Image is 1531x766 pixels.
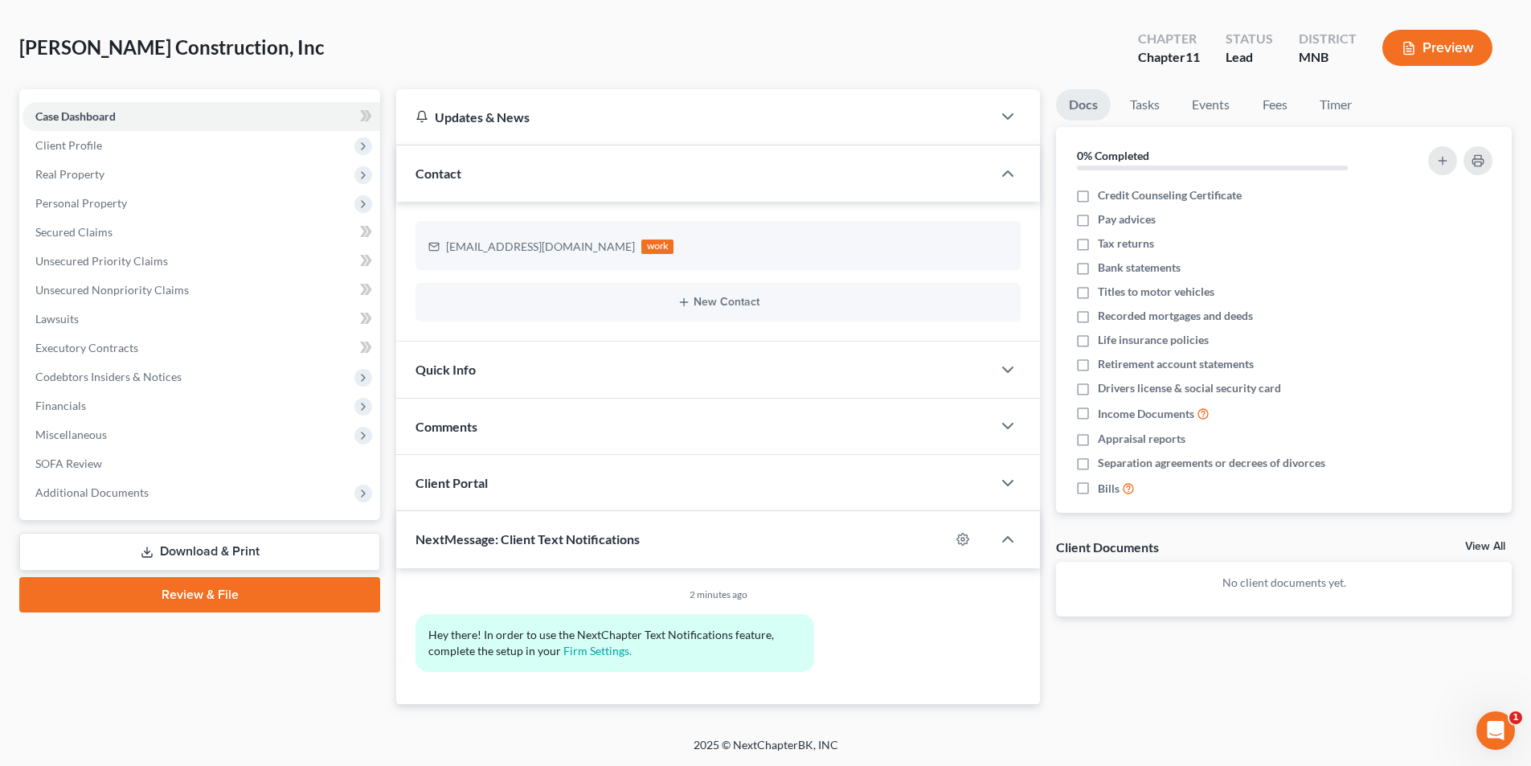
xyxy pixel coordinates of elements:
span: Personal Property [35,196,127,210]
iframe: Intercom live chat [1476,711,1515,750]
span: Bank statements [1098,260,1181,276]
a: Case Dashboard [23,102,380,131]
span: Separation agreements or decrees of divorces [1098,455,1325,471]
span: Client Profile [35,138,102,152]
p: No client documents yet. [1069,575,1499,591]
span: Additional Documents [35,485,149,499]
span: Comments [415,419,477,434]
a: Fees [1249,89,1300,121]
div: Lead [1226,48,1273,67]
span: Case Dashboard [35,109,116,123]
div: [EMAIL_ADDRESS][DOMAIN_NAME] [446,239,635,255]
a: View All [1465,541,1505,552]
a: SOFA Review [23,449,380,478]
a: Firm Settings. [563,644,632,657]
span: Quick Info [415,362,476,377]
span: [PERSON_NAME] Construction, Inc [19,35,324,59]
a: Tasks [1117,89,1173,121]
span: Pay advices [1098,211,1156,227]
div: Chapter [1138,48,1200,67]
span: 11 [1185,49,1200,64]
span: Bills [1098,481,1120,497]
span: Retirement account statements [1098,356,1254,372]
a: Events [1179,89,1242,121]
a: Unsecured Nonpriority Claims [23,276,380,305]
strong: 0% Completed [1077,149,1149,162]
span: Credit Counseling Certificate [1098,187,1242,203]
a: Docs [1056,89,1111,121]
span: Unsecured Nonpriority Claims [35,283,189,297]
span: Income Documents [1098,406,1194,422]
div: 2025 © NextChapterBK, INC [308,737,1224,766]
span: Contact [415,166,461,181]
div: MNB [1299,48,1357,67]
div: 2 minutes ago [415,588,1021,601]
span: Titles to motor vehicles [1098,284,1214,300]
span: Hey there! In order to use the NextChapter Text Notifications feature, complete the setup in your [428,628,776,657]
div: Updates & News [415,109,972,125]
a: Executory Contracts [23,334,380,363]
span: Client Portal [415,475,488,490]
div: Client Documents [1056,539,1159,555]
span: Secured Claims [35,225,113,239]
span: Financials [35,399,86,412]
button: New Contact [428,296,1008,309]
span: Lawsuits [35,312,79,326]
span: Codebtors Insiders & Notices [35,370,182,383]
span: Executory Contracts [35,341,138,354]
span: Tax returns [1098,236,1154,252]
div: Status [1226,30,1273,48]
span: Real Property [35,167,104,181]
a: Unsecured Priority Claims [23,247,380,276]
div: work [641,240,673,254]
a: Review & File [19,577,380,612]
span: Miscellaneous [35,428,107,441]
span: 1 [1509,711,1522,724]
a: Lawsuits [23,305,380,334]
span: Recorded mortgages and deeds [1098,308,1253,324]
div: Chapter [1138,30,1200,48]
span: NextMessage: Client Text Notifications [415,531,640,547]
button: Preview [1382,30,1492,66]
span: Drivers license & social security card [1098,380,1281,396]
span: Unsecured Priority Claims [35,254,168,268]
span: Appraisal reports [1098,431,1185,447]
span: SOFA Review [35,457,102,470]
span: Life insurance policies [1098,332,1209,348]
div: District [1299,30,1357,48]
a: Secured Claims [23,218,380,247]
a: Timer [1307,89,1365,121]
a: Download & Print [19,533,380,571]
